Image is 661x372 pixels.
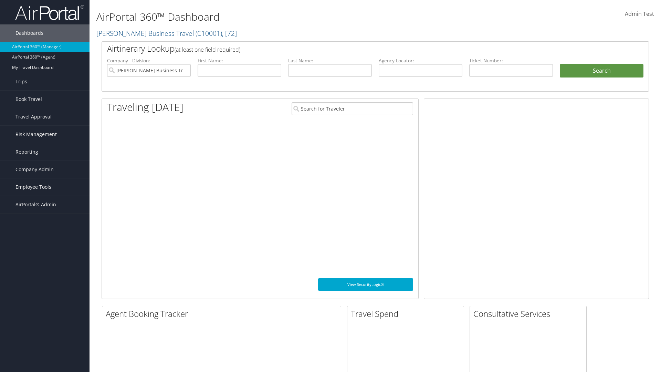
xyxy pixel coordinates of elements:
[625,10,654,18] span: Admin Test
[473,308,586,320] h2: Consultative Services
[175,46,240,53] span: (at least one field required)
[96,10,468,24] h1: AirPortal 360™ Dashboard
[15,143,38,161] span: Reporting
[106,308,341,320] h2: Agent Booking Tracker
[15,108,52,125] span: Travel Approval
[318,278,413,291] a: View SecurityLogic®
[198,57,281,64] label: First Name:
[625,3,654,25] a: Admin Test
[107,100,183,114] h1: Traveling [DATE]
[351,308,464,320] h2: Travel Spend
[96,29,237,38] a: [PERSON_NAME] Business Travel
[560,64,643,78] button: Search
[15,4,84,21] img: airportal-logo.png
[15,91,42,108] span: Book Travel
[469,57,553,64] label: Ticket Number:
[15,178,51,196] span: Employee Tools
[15,24,43,42] span: Dashboards
[196,29,222,38] span: ( C10001 )
[222,29,237,38] span: , [ 72 ]
[107,57,191,64] label: Company - Division:
[107,43,598,54] h2: Airtinerary Lookup
[15,126,57,143] span: Risk Management
[15,73,27,90] span: Trips
[15,196,56,213] span: AirPortal® Admin
[288,57,372,64] label: Last Name:
[15,161,54,178] span: Company Admin
[292,102,413,115] input: Search for Traveler
[379,57,462,64] label: Agency Locator:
